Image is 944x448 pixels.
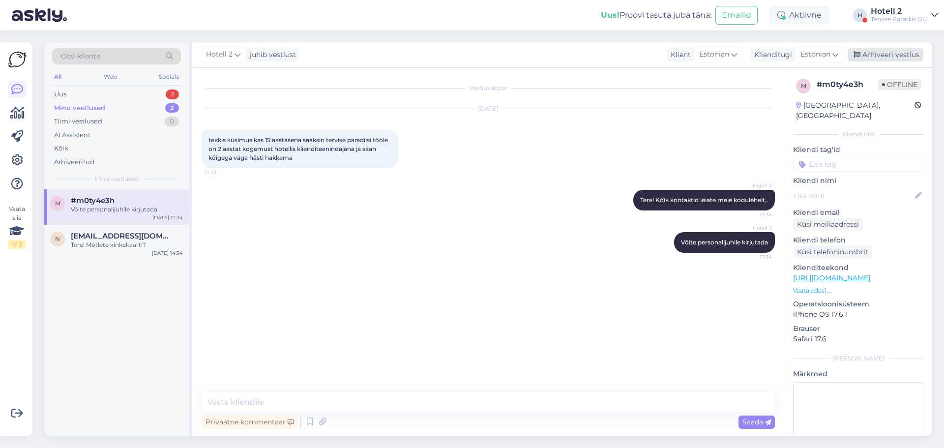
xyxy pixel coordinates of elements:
[165,117,179,126] div: 0
[793,324,924,334] p: Brauser
[794,190,913,201] input: Lisa nimi
[94,175,139,183] span: Minu vestlused
[801,82,806,90] span: m
[871,7,938,23] a: Hotell 2Tervise Paradiis OÜ
[871,7,927,15] div: Hotell 2
[817,79,878,90] div: # m0ty4e3h
[793,157,924,172] input: Lisa tag
[735,253,772,261] span: 17:34
[8,205,26,249] div: Vaata siia
[715,6,758,25] button: Emailid
[54,157,94,167] div: Arhiveeritud
[152,214,183,221] div: [DATE] 17:34
[793,334,924,344] p: Safari 17.6
[742,418,771,426] span: Saada
[202,104,775,113] div: [DATE]
[71,232,173,240] span: natalja.suhacka@gmail.com
[793,145,924,155] p: Kliendi tag'id
[102,70,119,83] div: Web
[793,273,870,282] a: [URL][DOMAIN_NAME]
[793,309,924,320] p: iPhone OS 17.6.1
[681,239,768,246] span: Võite personalijuhile kirjutada
[157,70,181,83] div: Socials
[165,103,179,113] div: 2
[800,49,830,60] span: Estonian
[601,9,711,21] div: Proovi tasuta juba täna:
[735,211,772,218] span: 17:34
[202,416,297,429] div: Privaatne kommentaar
[793,245,872,259] div: Küsi telefoninumbrit
[54,130,90,140] div: AI Assistent
[793,354,924,363] div: [PERSON_NAME]
[699,49,729,60] span: Estonian
[166,90,179,99] div: 2
[601,10,619,20] b: Uus!
[793,176,924,186] p: Kliendi nimi
[202,84,775,92] div: Vestlus algas
[71,196,115,205] span: #m0ty4e3h
[793,369,924,379] p: Märkmed
[769,6,829,24] div: Aktiivne
[54,144,68,153] div: Kõik
[61,51,100,61] span: Otsi kliente
[793,235,924,245] p: Kliendi telefon
[205,169,241,176] span: 17:23
[878,79,921,90] span: Offline
[55,235,60,242] span: n
[793,208,924,218] p: Kliendi email
[71,240,183,249] div: Tere! Mõtlete kinkekaarti?
[750,50,792,60] div: Klienditugi
[152,249,183,257] div: [DATE] 14:34
[54,117,102,126] div: Tiimi vestlused
[55,200,60,207] span: m
[848,48,923,61] div: Arhiveeri vestlus
[71,205,183,214] div: Võite personalijuhile kirjutada
[52,70,63,83] div: All
[206,49,233,60] span: Hotell 2
[54,103,105,113] div: Minu vestlused
[871,15,927,23] div: Tervise Paradiis OÜ
[793,286,924,295] p: Vaata edasi ...
[735,224,772,232] span: Hotell 2
[208,136,389,161] span: tekkis küsimus kas 15 aastasena saaksin tervise paradiisi tööle on 2 aastat kogemust hotellis kli...
[793,299,924,309] p: Operatsioonisüsteem
[54,90,66,99] div: Uus
[8,50,27,69] img: Askly Logo
[796,100,914,121] div: [GEOGRAPHIC_DATA], [GEOGRAPHIC_DATA]
[640,196,768,204] span: Tere! Kõik kontaktid leiate meie kodulehelt,.
[8,240,26,249] div: 0 / 3
[793,130,924,139] div: Kliendi info
[793,263,924,273] p: Klienditeekond
[246,50,296,60] div: juhib vestlust
[735,182,772,189] span: Hotell 2
[667,50,691,60] div: Klient
[793,218,863,231] div: Küsi meiliaadressi
[853,8,867,22] div: H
